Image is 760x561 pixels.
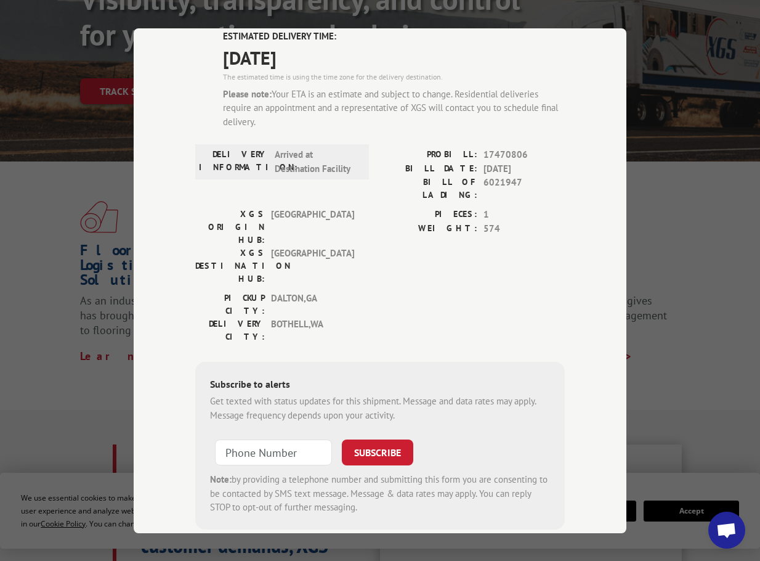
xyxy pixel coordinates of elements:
label: PICKUP CITY: [195,292,265,317]
span: [DATE] [483,162,565,176]
label: BILL OF LADING: [380,176,477,202]
div: Your ETA is an estimate and subject to change. Residential deliveries require an appointment and ... [223,87,565,129]
label: DELIVERY CITY: [195,317,265,343]
button: SUBSCRIBE [342,440,413,465]
label: ESTIMATED DELIVERY TIME: [223,30,565,44]
span: [GEOGRAPHIC_DATA] [271,208,354,247]
span: DALTON , GA [271,292,354,317]
div: Subscribe to alerts [210,377,550,395]
span: 6021947 [483,176,565,202]
label: XGS DESTINATION HUB: [195,247,265,285]
span: Arrived at Destination Facility [275,148,358,176]
label: PIECES: [380,208,477,222]
label: BILL DATE: [380,162,477,176]
label: WEIGHT: [380,221,477,235]
strong: Note: [210,473,232,485]
span: 17470806 [483,148,565,162]
div: Open chat [708,512,745,549]
label: PROBILL: [380,148,477,162]
span: [DATE] [223,43,565,71]
span: [GEOGRAPHIC_DATA] [271,247,354,285]
span: BOTHELL , WA [271,317,354,343]
div: Get texted with status updates for this shipment. Message and data rates may apply. Message frequ... [210,395,550,422]
strong: Please note: [223,88,272,99]
span: 1 [483,208,565,222]
span: 574 [483,221,565,235]
input: Phone Number [215,440,332,465]
label: XGS ORIGIN HUB: [195,208,265,247]
label: DELIVERY INFORMATION: [199,148,269,176]
div: The estimated time is using the time zone for the delivery destination. [223,71,565,82]
div: by providing a telephone number and submitting this form you are consenting to be contacted by SM... [210,473,550,515]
